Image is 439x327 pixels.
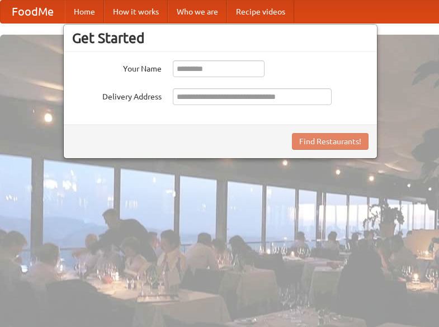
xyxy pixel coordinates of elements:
[104,1,168,23] a: How it works
[72,30,369,46] h3: Get Started
[227,1,294,23] a: Recipe videos
[292,133,369,150] button: Find Restaurants!
[65,1,104,23] a: Home
[72,88,162,102] label: Delivery Address
[1,1,65,23] a: FoodMe
[168,1,227,23] a: Who we are
[72,60,162,74] label: Your Name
